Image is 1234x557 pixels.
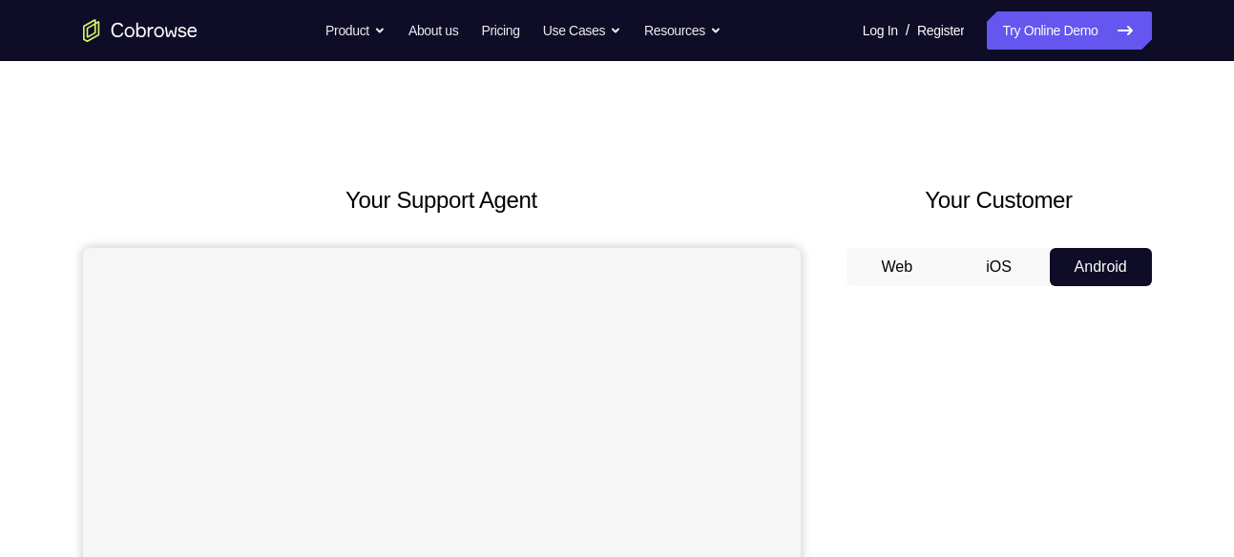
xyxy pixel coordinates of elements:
a: Pricing [481,11,519,50]
a: Go to the home page [83,19,198,42]
button: Android [1050,248,1152,286]
a: About us [408,11,458,50]
a: Register [917,11,964,50]
button: Use Cases [543,11,621,50]
h2: Your Customer [847,183,1152,217]
span: / [906,19,910,42]
button: Product [325,11,386,50]
button: Resources [644,11,722,50]
h2: Your Support Agent [83,183,801,217]
button: Web [847,248,949,286]
a: Log In [863,11,898,50]
a: Try Online Demo [987,11,1151,50]
button: iOS [948,248,1050,286]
